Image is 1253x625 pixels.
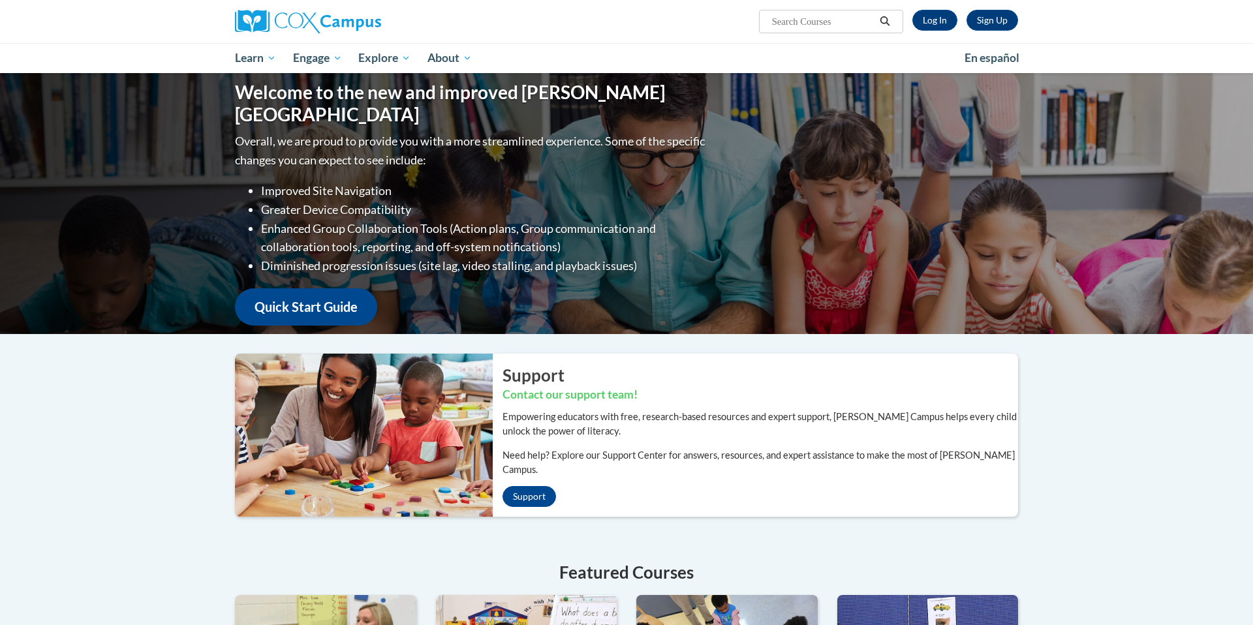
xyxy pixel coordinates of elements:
[503,363,1018,387] h2: Support
[419,43,480,73] a: About
[235,82,708,125] h1: Welcome to the new and improved [PERSON_NAME][GEOGRAPHIC_DATA]
[875,14,895,29] button: Search
[503,448,1018,477] p: Need help? Explore our Support Center for answers, resources, and expert assistance to make the m...
[235,288,377,326] a: Quick Start Guide
[771,14,875,29] input: Search Courses
[965,51,1019,65] span: En español
[261,219,708,257] li: Enhanced Group Collaboration Tools (Action plans, Group communication and collaboration tools, re...
[261,181,708,200] li: Improved Site Navigation
[956,44,1028,72] a: En español
[261,200,708,219] li: Greater Device Compatibility
[967,10,1018,31] a: Register
[285,43,350,73] a: Engage
[503,387,1018,403] h3: Contact our support team!
[503,410,1018,438] p: Empowering educators with free, research-based resources and expert support, [PERSON_NAME] Campus...
[350,43,419,73] a: Explore
[226,43,285,73] a: Learn
[235,10,381,33] img: Cox Campus
[215,43,1038,73] div: Main menu
[293,50,342,66] span: Engage
[225,354,493,517] img: ...
[912,10,957,31] a: Log In
[235,560,1018,585] h4: Featured Courses
[235,50,276,66] span: Learn
[235,10,483,33] a: Cox Campus
[261,256,708,275] li: Diminished progression issues (site lag, video stalling, and playback issues)
[427,50,472,66] span: About
[235,132,708,170] p: Overall, we are proud to provide you with a more streamlined experience. Some of the specific cha...
[503,486,556,507] a: Support
[358,50,410,66] span: Explore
